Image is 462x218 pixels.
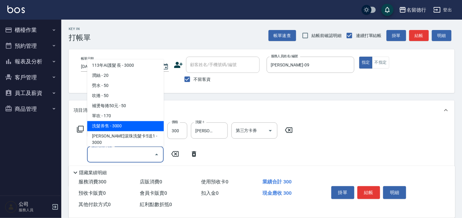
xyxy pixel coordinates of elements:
button: 結帳 [357,186,380,199]
button: 明細 [383,186,406,199]
span: 現金應收 300 [262,190,292,196]
div: 項目消費 [69,100,455,120]
span: 其他付款方式 0 [78,201,111,207]
h3: 打帳單 [69,33,91,42]
h2: Key In [69,27,91,31]
span: 服務消費 300 [78,179,106,185]
button: save [381,4,394,16]
button: Close [152,150,162,160]
img: Person [5,201,17,213]
label: 價格 [172,120,178,124]
button: 掛單 [387,30,406,41]
span: 吹捲 - 50 [87,91,164,101]
span: 補燙每捲50元 - 50 [87,101,164,111]
h5: 公司 [19,201,50,207]
button: 指定 [359,57,372,69]
button: 商品管理 [2,101,59,117]
img: Logo [7,6,25,13]
button: 帳單速查 [269,30,296,41]
span: 113年AI護髮 長 - 3000 [87,61,164,71]
p: 服務人員 [19,207,50,213]
span: 洗髮券售 - 3000 [87,121,164,131]
button: 櫃檯作業 [2,22,59,38]
span: 勞水 - 50 [87,81,164,91]
p: 隱藏業績明細 [79,170,107,176]
button: 明細 [432,30,452,41]
p: 項目消費 [74,107,92,114]
span: 不留客資 [194,76,211,83]
span: 單吹 - 170 [87,111,164,121]
button: 客戶管理 [2,70,59,85]
div: 名留德行 [407,6,426,14]
span: 使用預收卡 0 [201,179,228,185]
span: 紅利點數折抵 0 [140,201,172,207]
span: 會員卡販賣 0 [140,190,167,196]
span: 店販消費 0 [140,179,162,185]
span: 扣入金 0 [201,190,219,196]
button: 報表及分析 [2,54,59,70]
input: YYYY/MM/DD hh:mm [81,62,155,72]
button: 掛單 [331,186,354,199]
label: 服務人員姓名/編號 [271,54,298,58]
button: Choose date, selected date is 2025-09-19 [158,59,173,74]
span: 預收卡販賣 0 [78,190,106,196]
button: 結帳 [409,30,429,41]
button: 員工及薪資 [2,85,59,101]
span: [PERSON_NAME]滾珠洗髮卡5送1 - 3000 [87,131,164,148]
label: 洗髮-1 [195,120,204,124]
span: 結帳前確認明細 [312,32,342,39]
button: 登出 [431,4,455,16]
button: 名留德行 [397,4,429,16]
button: 預約管理 [2,38,59,54]
button: 不指定 [372,57,389,69]
span: 潤絲 - 20 [87,71,164,81]
span: 連續打單結帳 [356,32,382,39]
button: Open [265,126,275,136]
label: 帳單日期 [81,56,94,61]
span: 業績合計 300 [262,179,292,185]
